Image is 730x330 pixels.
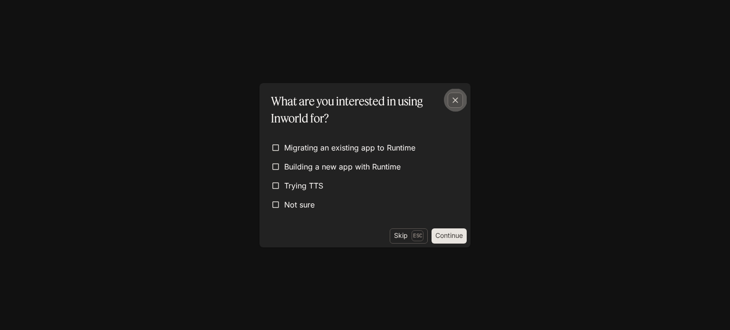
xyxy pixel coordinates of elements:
[284,142,415,153] span: Migrating an existing app to Runtime
[432,228,467,244] button: Continue
[390,228,428,244] button: SkipEsc
[284,199,315,210] span: Not sure
[412,230,423,241] p: Esc
[284,161,401,172] span: Building a new app with Runtime
[284,180,323,191] span: Trying TTS
[271,93,455,127] p: What are you interested in using Inworld for?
